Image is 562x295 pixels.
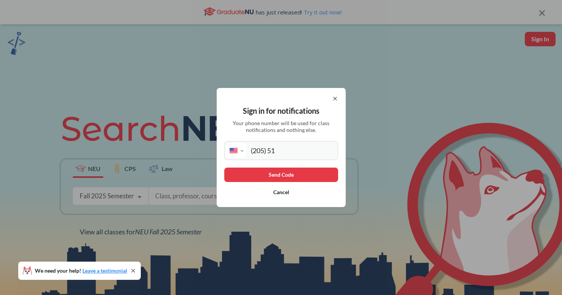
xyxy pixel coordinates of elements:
[224,168,338,182] button: Send Code
[8,32,25,57] a: sandbox logo
[246,143,336,158] input: +1 (123)-456-7890
[8,32,25,55] img: sandbox logo
[82,267,127,274] a: Leave a testimonial
[227,120,335,133] span: Your phone number will be used for class notifications and nothing else.
[243,106,320,115] span: Sign in for notifications
[35,268,127,273] span: We need your help!
[224,185,338,199] button: Cancel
